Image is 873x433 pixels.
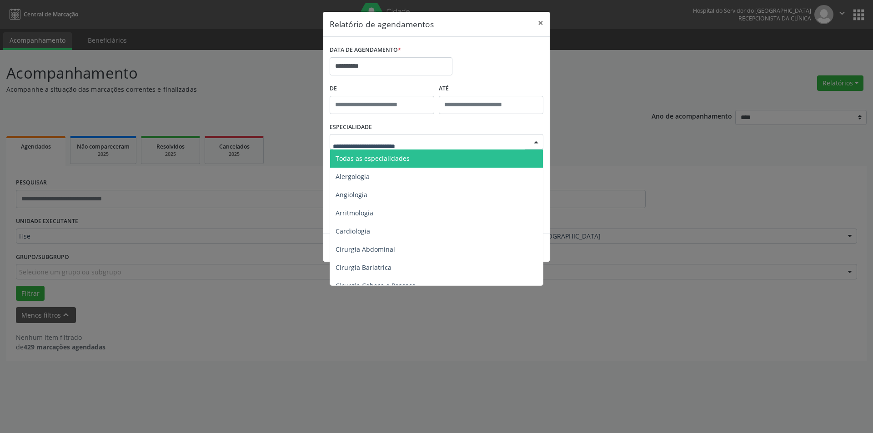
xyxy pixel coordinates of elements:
span: Cirurgia Cabeça e Pescoço [336,281,416,290]
label: ESPECIALIDADE [330,120,372,134]
span: Alergologia [336,172,370,181]
label: De [330,82,434,96]
span: Cirurgia Bariatrica [336,263,391,272]
span: Cirurgia Abdominal [336,245,395,254]
label: DATA DE AGENDAMENTO [330,43,401,57]
button: Close [532,12,550,34]
span: Angiologia [336,190,367,199]
span: Arritmologia [336,209,373,217]
label: ATÉ [439,82,543,96]
span: Cardiologia [336,227,370,235]
h5: Relatório de agendamentos [330,18,434,30]
span: Todas as especialidades [336,154,410,163]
